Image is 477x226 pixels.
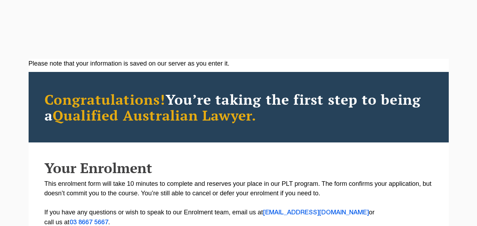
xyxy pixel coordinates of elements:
[44,160,433,176] h2: Your Enrolment
[53,106,257,124] span: Qualified Australian Lawyer.
[44,91,433,123] h2: You’re taking the first step to being a
[29,59,449,68] div: Please note that your information is saved on our server as you enter it.
[44,90,166,109] span: Congratulations!
[263,210,369,215] a: [EMAIL_ADDRESS][DOMAIN_NAME]
[70,220,108,225] a: 03 8667 5667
